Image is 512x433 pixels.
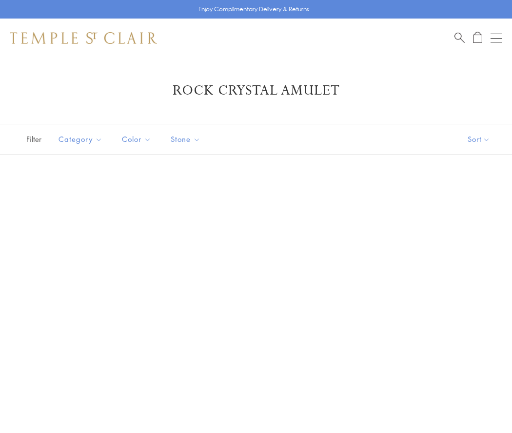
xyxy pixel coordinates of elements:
[10,32,157,44] img: Temple St. Clair
[117,133,158,145] span: Color
[51,128,110,150] button: Category
[24,82,488,99] h1: Rock Crystal Amulet
[491,32,502,44] button: Open navigation
[198,4,309,14] p: Enjoy Complimentary Delivery & Returns
[166,133,208,145] span: Stone
[54,133,110,145] span: Category
[115,128,158,150] button: Color
[473,32,482,44] a: Open Shopping Bag
[446,124,512,154] button: Show sort by
[454,32,465,44] a: Search
[163,128,208,150] button: Stone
